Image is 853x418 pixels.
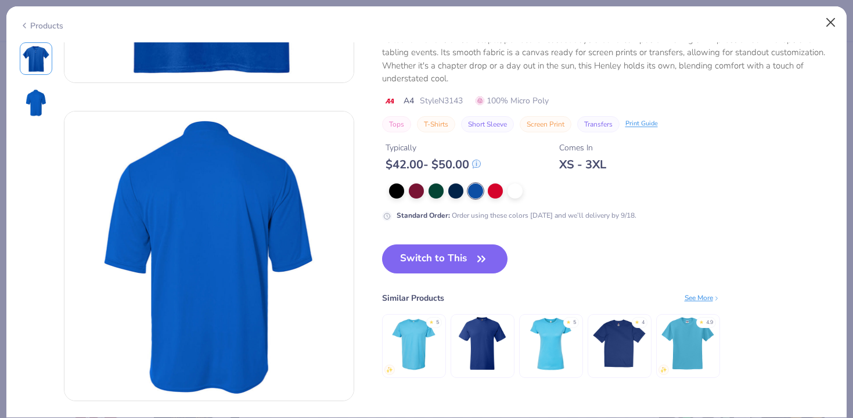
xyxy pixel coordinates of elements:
div: Products [20,20,63,32]
div: XS - 3XL [559,157,606,172]
div: ★ [699,319,704,323]
div: Comes In [559,142,606,154]
div: 4.9 [706,319,713,327]
img: Tultex Unisex Fine Jersey T-Shirt [386,316,441,371]
img: Hanes Adult Beefy-T® With Pocket [455,316,510,371]
button: Close [820,12,842,34]
button: Transfers [577,116,620,132]
div: The A4 Tech Performance Henley is the epitome of laid-back style with a twist of functionality. C... [382,7,834,85]
button: T-Shirts [417,116,455,132]
div: See More [685,293,720,303]
img: Hanes Hanes Adult Cool Dri® With Freshiq T-Shirt [592,316,647,371]
div: 5 [436,319,439,327]
img: Back [64,111,354,401]
img: Jerzees Adult Dri-Power® Active T-Shirt [660,316,715,371]
strong: Standard Order : [397,211,450,220]
img: newest.gif [660,366,667,373]
img: Tultex Women's Fine Jersey Slim Fit T-Shirt [523,316,578,371]
div: Similar Products [382,292,444,304]
button: Tops [382,116,411,132]
img: brand logo [382,96,398,106]
button: Switch to This [382,244,508,273]
img: newest.gif [386,366,393,373]
div: ★ [566,319,571,323]
span: A4 [404,95,414,107]
span: Style N3143 [420,95,463,107]
div: Print Guide [625,119,658,129]
div: $ 42.00 - $ 50.00 [386,157,481,172]
div: ★ [635,319,639,323]
div: Typically [386,142,481,154]
button: Short Sleeve [461,116,514,132]
div: 5 [573,319,576,327]
button: Screen Print [520,116,571,132]
div: Order using these colors [DATE] and we’ll delivery by 9/18. [397,210,636,221]
img: Back [22,89,50,117]
img: Front [22,45,50,73]
div: ★ [429,319,434,323]
span: 100% Micro Poly [476,95,549,107]
div: 4 [642,319,645,327]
